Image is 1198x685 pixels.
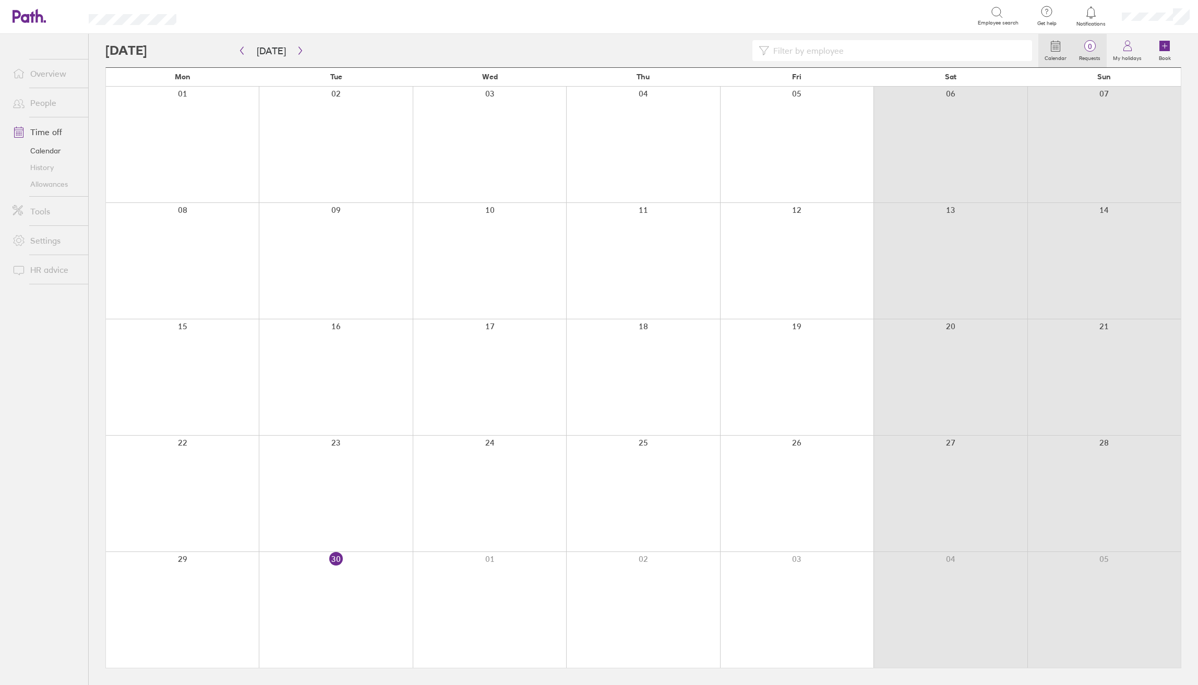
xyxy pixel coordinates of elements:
span: Tue [330,73,342,81]
span: Wed [482,73,498,81]
a: Time off [4,122,88,142]
a: History [4,159,88,176]
a: Tools [4,201,88,222]
span: Notifications [1074,21,1108,27]
label: Requests [1073,52,1107,62]
a: Overview [4,63,88,84]
button: [DATE] [248,42,294,59]
a: Calendar [1038,34,1073,67]
a: My holidays [1107,34,1148,67]
input: Filter by employee [769,41,1026,61]
span: Get help [1030,20,1064,27]
div: Search [205,11,231,20]
a: Calendar [4,142,88,159]
a: Settings [4,230,88,251]
a: 0Requests [1073,34,1107,67]
label: Calendar [1038,52,1073,62]
span: Mon [175,73,190,81]
span: Thu [637,73,650,81]
span: Employee search [978,20,1019,26]
a: Book [1148,34,1181,67]
span: Sun [1097,73,1111,81]
a: People [4,92,88,113]
a: Notifications [1074,5,1108,27]
a: Allowances [4,176,88,193]
label: Book [1153,52,1177,62]
span: Sat [945,73,956,81]
label: My holidays [1107,52,1148,62]
span: 0 [1073,42,1107,51]
span: Fri [792,73,801,81]
a: HR advice [4,259,88,280]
